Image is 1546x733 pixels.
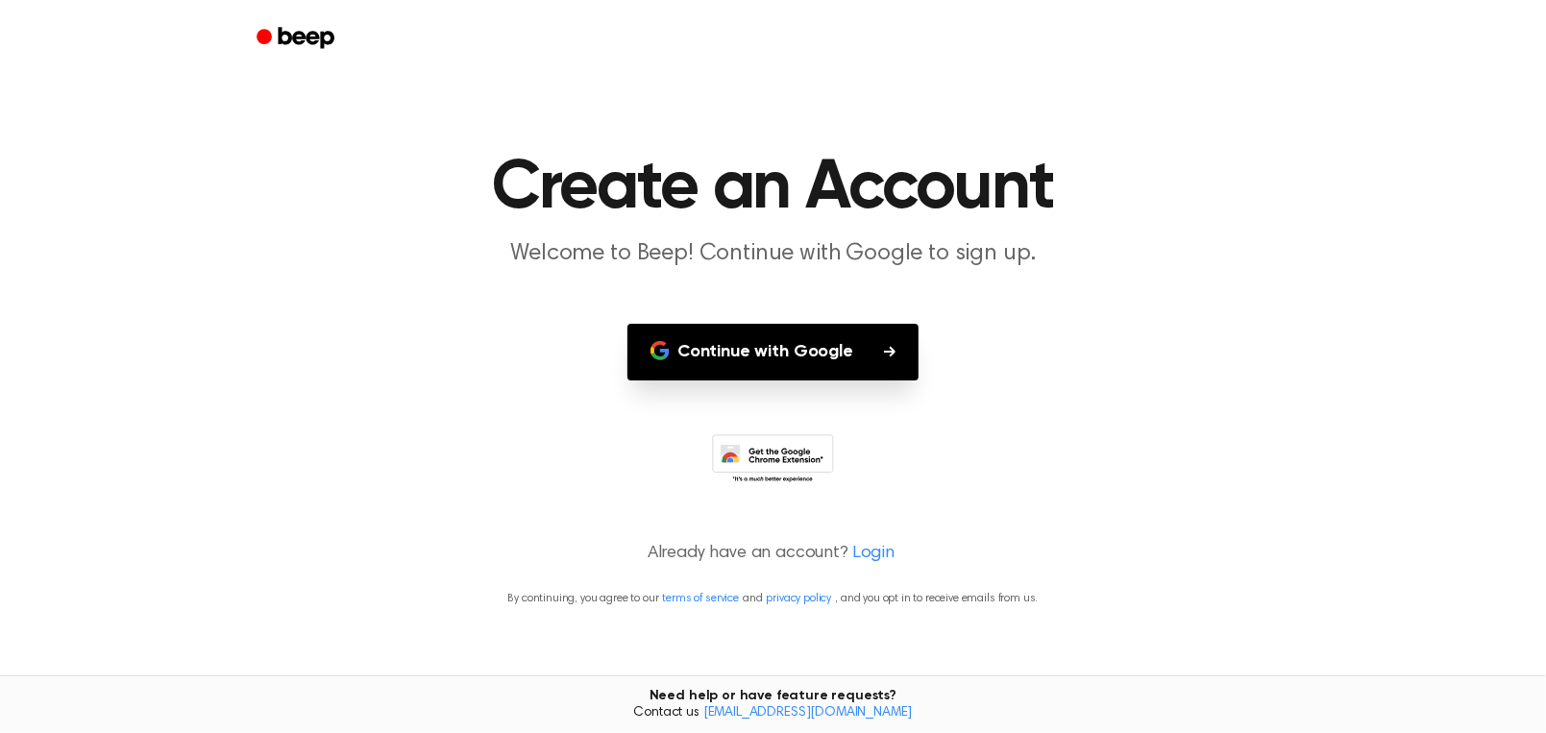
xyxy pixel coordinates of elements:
a: Beep [243,20,352,58]
a: Login [852,541,895,567]
button: Continue with Google [627,324,919,380]
span: Contact us [12,705,1534,722]
a: terms of service [663,593,739,604]
a: privacy policy [767,593,832,604]
h1: Create an Account [282,154,1265,223]
p: By continuing, you agree to our and , and you opt in to receive emails from us. [23,590,1523,607]
a: [EMAIL_ADDRESS][DOMAIN_NAME] [703,706,913,720]
p: Already have an account? [23,541,1523,567]
p: Welcome to Beep! Continue with Google to sign up. [405,238,1142,270]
